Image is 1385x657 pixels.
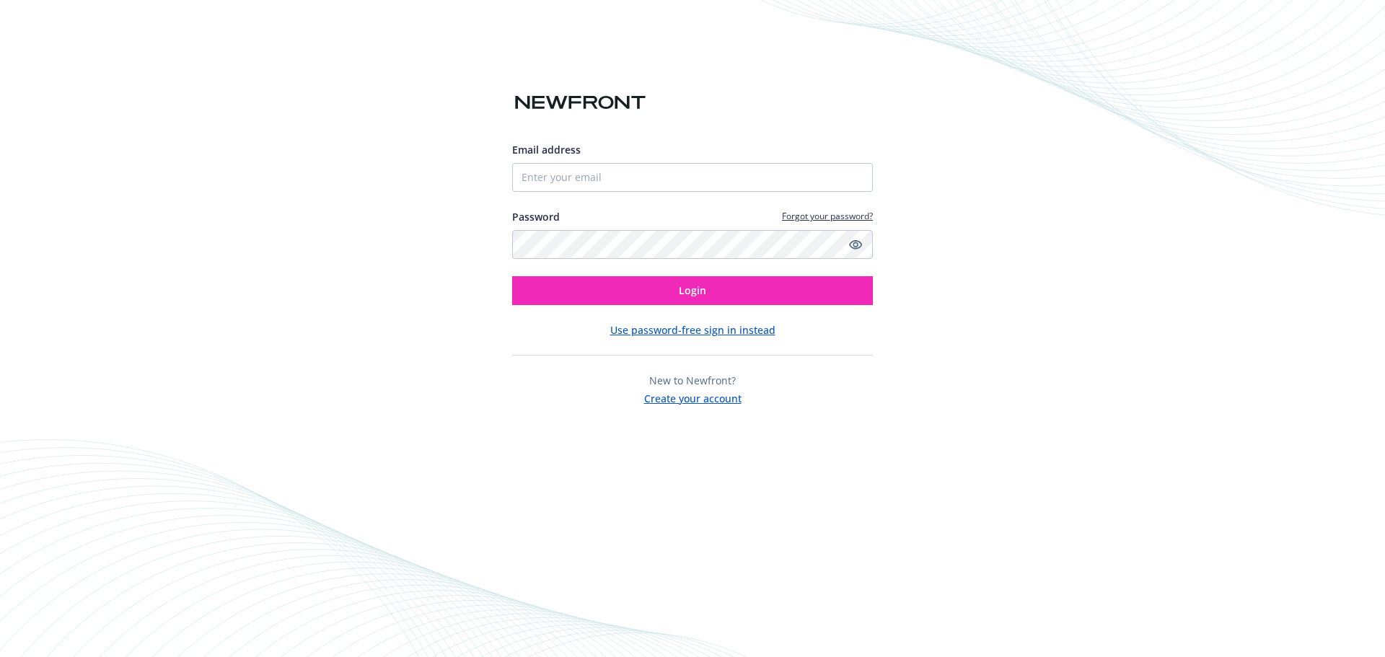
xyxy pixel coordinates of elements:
[512,143,581,156] span: Email address
[512,276,873,305] button: Login
[847,236,864,253] a: Show password
[644,388,742,406] button: Create your account
[679,283,706,297] span: Login
[512,163,873,192] input: Enter your email
[512,230,873,259] input: Enter your password
[512,90,648,115] img: Newfront logo
[610,322,775,338] button: Use password-free sign in instead
[512,209,560,224] label: Password
[782,210,873,222] a: Forgot your password?
[649,374,736,387] span: New to Newfront?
